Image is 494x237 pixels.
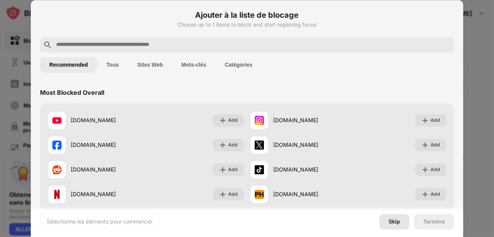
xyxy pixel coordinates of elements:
div: Terminé [423,219,445,225]
img: favicons [52,190,62,199]
div: Add [228,116,238,124]
div: Add [431,166,440,173]
div: [DOMAIN_NAME] [273,116,348,124]
button: Catégories [215,57,262,72]
img: favicons [255,165,264,174]
img: favicons [52,165,62,174]
img: favicons [255,190,264,199]
div: Add [228,190,238,198]
img: favicons [255,140,264,150]
div: [DOMAIN_NAME] [71,116,146,124]
img: favicons [255,116,264,125]
div: Most Blocked Overall [40,89,104,96]
div: [DOMAIN_NAME] [71,166,146,174]
div: Add [431,190,440,198]
div: [DOMAIN_NAME] [71,141,146,149]
h6: Ajouter à la liste de blocage [40,9,454,21]
div: Choose up to 1 items to block and start regaining focus [40,22,454,28]
button: Recommended [40,57,97,72]
img: favicons [52,116,62,125]
img: favicons [52,140,62,150]
div: [DOMAIN_NAME] [273,190,348,198]
div: Sélectionne les éléments pour commencer [47,218,153,225]
div: [DOMAIN_NAME] [71,190,146,198]
div: Add [228,166,238,173]
div: Skip [389,219,400,225]
button: Sites Web [128,57,172,72]
div: Add [431,116,440,124]
div: Add [228,141,238,149]
div: Add [431,141,440,149]
button: Tous [97,57,128,72]
div: [DOMAIN_NAME] [273,141,348,149]
button: Mots-clés [172,57,215,72]
img: search.svg [43,40,52,49]
div: [DOMAIN_NAME] [273,166,348,174]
